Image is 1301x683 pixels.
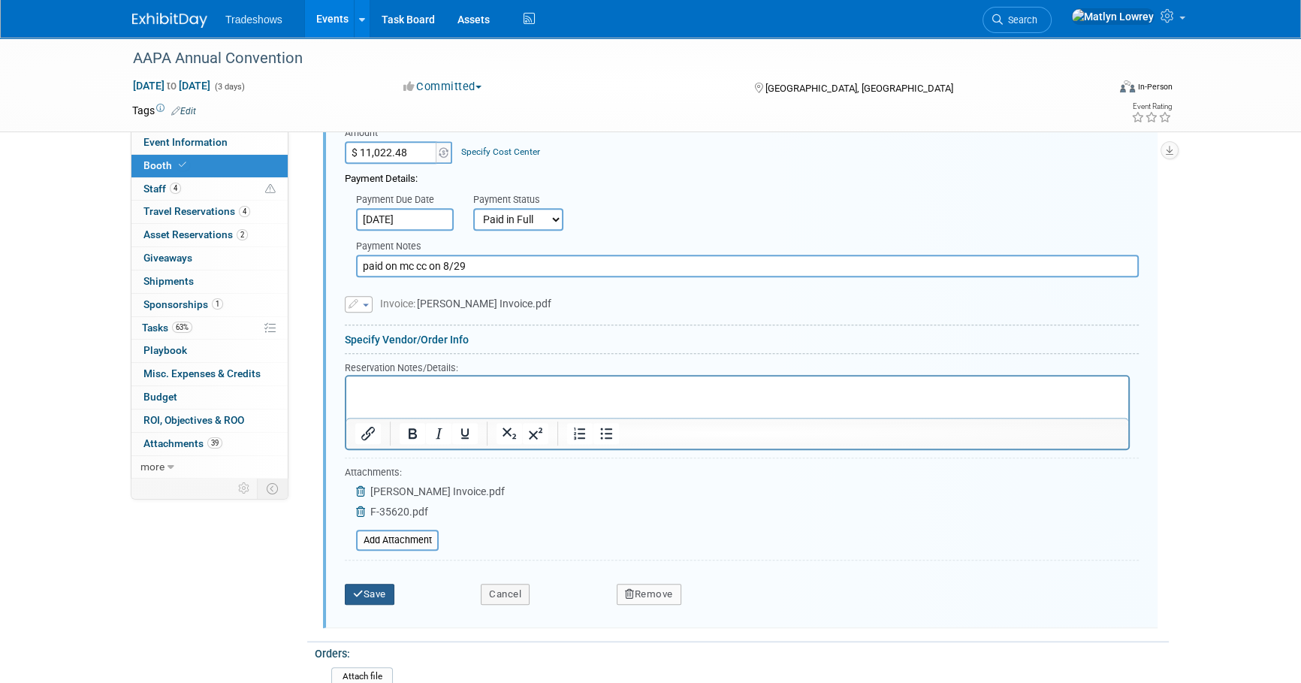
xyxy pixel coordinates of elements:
[128,45,1084,72] div: AAPA Annual Convention
[593,423,619,444] button: Bullet list
[143,159,189,171] span: Booth
[370,485,505,497] span: [PERSON_NAME] Invoice.pdf
[143,136,228,148] span: Event Information
[355,423,381,444] button: Insert/edit link
[142,322,192,334] span: Tasks
[143,437,222,449] span: Attachments
[345,164,1139,186] div: Payment Details:
[131,433,288,455] a: Attachments39
[131,456,288,479] a: more
[143,183,181,195] span: Staff
[1137,81,1173,92] div: In-Person
[567,423,593,444] button: Numbered list
[212,298,223,310] span: 1
[346,376,1128,418] iframe: Rich Text Area
[131,340,288,362] a: Playbook
[131,131,288,154] a: Event Information
[131,409,288,432] a: ROI, Objectives & ROO
[398,79,487,95] button: Committed
[523,423,548,444] button: Superscript
[497,423,522,444] button: Subscript
[143,252,192,264] span: Giveaways
[131,247,288,270] a: Giveaways
[765,83,952,94] span: [GEOGRAPHIC_DATA], [GEOGRAPHIC_DATA]
[617,584,681,605] button: Remove
[452,423,478,444] button: Underline
[426,423,451,444] button: Italic
[179,161,186,169] i: Booth reservation complete
[172,322,192,333] span: 63%
[983,7,1052,33] a: Search
[131,224,288,246] a: Asset Reservations2
[143,391,177,403] span: Budget
[132,103,196,118] td: Tags
[356,240,1139,255] div: Payment Notes
[131,155,288,177] a: Booth
[165,80,179,92] span: to
[345,584,394,605] button: Save
[170,183,181,194] span: 4
[370,506,428,518] span: F-35620.pdf
[473,193,574,208] div: Payment Status
[400,423,425,444] button: Bold
[237,229,248,240] span: 2
[143,298,223,310] span: Sponsorships
[258,479,288,498] td: Toggle Event Tabs
[140,461,165,473] span: more
[1131,103,1172,110] div: Event Rating
[213,82,245,92] span: (3 days)
[1003,14,1037,26] span: Search
[131,386,288,409] a: Budget
[143,414,244,426] span: ROI, Objectives & ROO
[1120,80,1135,92] img: Format-Inperson.png
[315,642,1162,661] div: Orders:
[461,147,540,157] a: Specify Cost Center
[481,584,530,605] button: Cancel
[231,479,258,498] td: Personalize Event Tab Strip
[143,228,248,240] span: Asset Reservations
[131,317,288,340] a: Tasks63%
[356,193,451,208] div: Payment Due Date
[207,437,222,449] span: 39
[132,79,211,92] span: [DATE] [DATE]
[131,363,288,385] a: Misc. Expenses & Credits
[171,106,196,116] a: Edit
[131,178,288,201] a: Staff4
[225,14,282,26] span: Tradeshows
[131,201,288,223] a: Travel Reservations4
[1071,8,1155,25] img: Matlyn Lowrey
[143,367,261,379] span: Misc. Expenses & Credits
[131,270,288,293] a: Shipments
[239,206,250,217] span: 4
[143,275,194,287] span: Shipments
[345,466,505,483] div: Attachments:
[380,298,417,310] span: Invoice:
[265,183,276,196] span: Potential Scheduling Conflict -- at least one attendee is tagged in another overlapping event.
[380,298,551,310] span: [PERSON_NAME] Invoice.pdf
[1018,78,1173,101] div: Event Format
[132,13,207,28] img: ExhibitDay
[143,344,187,356] span: Playbook
[345,360,1130,375] div: Reservation Notes/Details:
[131,294,288,316] a: Sponsorships1
[345,126,454,141] div: Amount
[345,334,469,346] a: Specify Vendor/Order Info
[143,205,250,217] span: Travel Reservations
